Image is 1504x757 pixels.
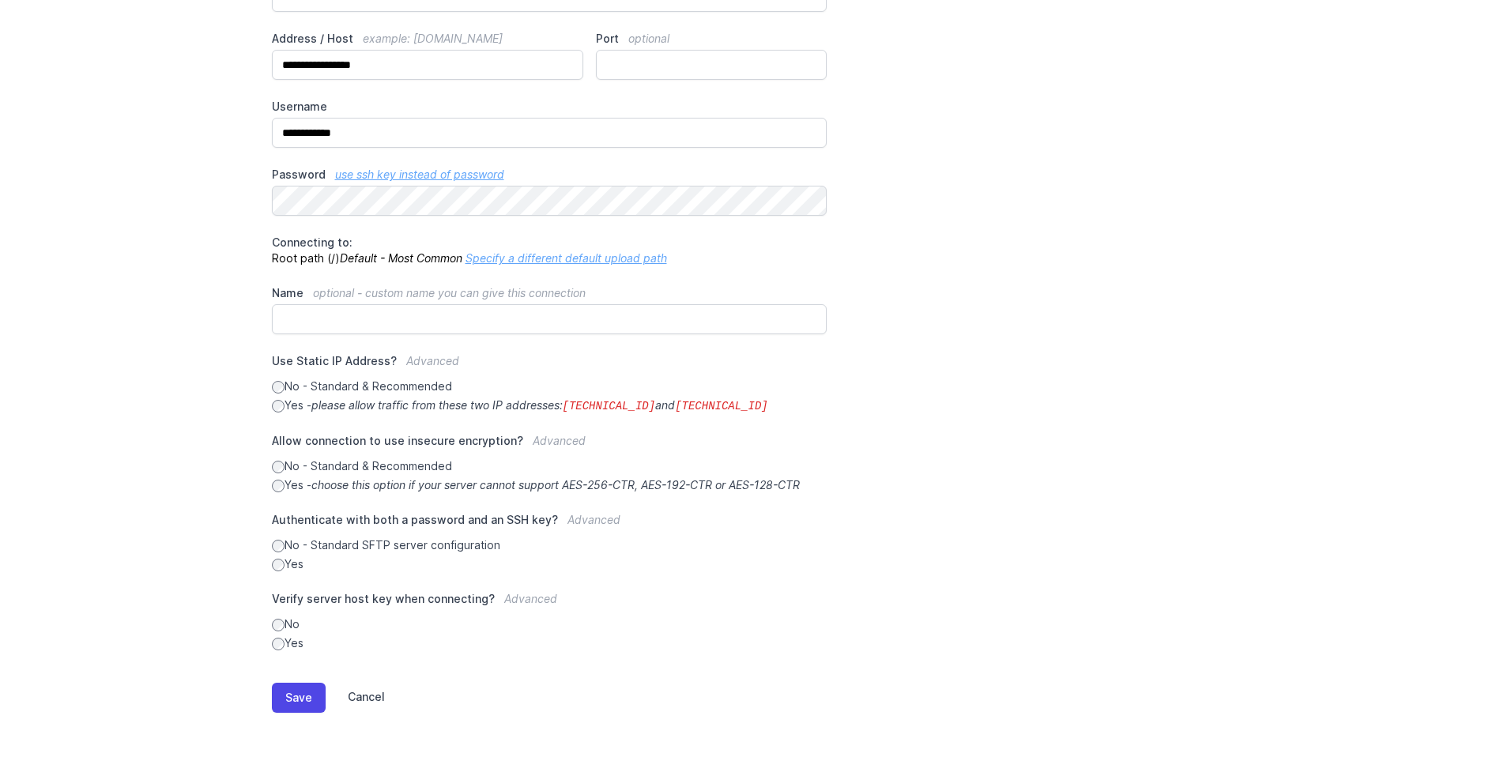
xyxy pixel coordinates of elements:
label: No - Standard & Recommended [272,458,827,474]
span: Advanced [406,354,459,367]
label: No [272,616,827,632]
label: Use Static IP Address? [272,353,827,378]
input: Yes [272,559,285,571]
label: Yes - [272,397,827,414]
span: Advanced [504,592,557,605]
input: Yes [272,638,285,650]
code: [TECHNICAL_ID] [675,400,768,412]
code: [TECHNICAL_ID] [563,400,656,412]
span: optional [628,32,669,45]
label: Username [272,99,827,115]
i: choose this option if your server cannot support AES-256-CTR, AES-192-CTR or AES-128-CTR [311,478,800,491]
label: Name [272,285,827,301]
label: No - Standard & Recommended [272,378,827,394]
a: use ssh key instead of password [335,168,504,181]
label: Address / Host [272,31,584,47]
input: No [272,619,285,631]
span: example: [DOMAIN_NAME] [363,32,503,45]
input: No - Standard & Recommended [272,461,285,473]
label: No - Standard SFTP server configuration [272,537,827,553]
label: Verify server host key when connecting? [272,591,827,616]
p: Root path (/) [272,235,827,266]
span: Advanced [533,434,586,447]
label: Authenticate with both a password and an SSH key? [272,512,827,537]
label: Password [272,167,827,183]
a: Specify a different default upload path [466,251,667,265]
i: please allow traffic from these two IP addresses: and [311,398,768,412]
input: Yes -choose this option if your server cannot support AES-256-CTR, AES-192-CTR or AES-128-CTR [272,480,285,492]
label: Allow connection to use insecure encryption? [272,433,827,458]
input: No - Standard SFTP server configuration [272,540,285,552]
input: No - Standard & Recommended [272,381,285,394]
label: Yes [272,635,827,651]
input: Yes -please allow traffic from these two IP addresses:[TECHNICAL_ID]and[TECHNICAL_ID] [272,400,285,412]
span: Connecting to: [272,235,352,249]
a: Cancel [326,683,385,713]
label: Yes - [272,477,827,493]
label: Port [596,31,827,47]
i: Default - Most Common [340,251,462,265]
span: Advanced [567,513,620,526]
label: Yes [272,556,827,572]
button: Save [272,683,326,713]
iframe: Drift Widget Chat Controller [1425,678,1485,738]
span: optional - custom name you can give this connection [313,286,586,299]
